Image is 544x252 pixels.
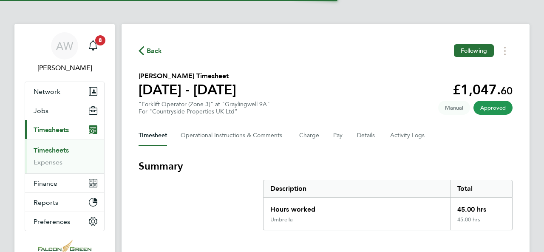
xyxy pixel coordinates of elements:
[147,46,162,56] span: Back
[263,198,450,216] div: Hours worked
[25,139,104,173] div: Timesheets
[85,32,102,59] a: 8
[453,82,513,98] app-decimal: £1,047.
[34,107,48,115] span: Jobs
[95,35,105,45] span: 8
[454,44,494,57] button: Following
[438,101,470,115] span: This timesheet was manually created.
[25,32,105,73] a: AW[PERSON_NAME]
[139,81,236,98] h1: [DATE] - [DATE]
[25,63,105,73] span: Anna West
[270,216,293,223] div: Umbrella
[501,85,513,97] span: 60
[25,212,104,231] button: Preferences
[139,45,162,56] button: Back
[263,180,513,230] div: Summary
[34,126,69,134] span: Timesheets
[56,40,73,51] span: AW
[25,193,104,212] button: Reports
[497,44,513,57] button: Timesheets Menu
[461,47,487,54] span: Following
[450,198,512,216] div: 45.00 hrs
[473,101,513,115] span: This timesheet has been approved.
[25,82,104,101] button: Network
[139,125,167,146] button: Timesheet
[450,180,512,197] div: Total
[34,198,58,207] span: Reports
[34,158,62,166] a: Expenses
[139,71,236,81] h2: [PERSON_NAME] Timesheet
[299,125,320,146] button: Charge
[139,159,513,173] h3: Summary
[34,88,60,96] span: Network
[333,125,343,146] button: Pay
[25,174,104,193] button: Finance
[181,125,286,146] button: Operational Instructions & Comments
[357,125,377,146] button: Details
[139,101,270,115] div: "Forklift Operator (Zone 3)" at "Graylingwell 9A"
[34,146,69,154] a: Timesheets
[34,218,70,226] span: Preferences
[263,180,450,197] div: Description
[25,101,104,120] button: Jobs
[390,125,426,146] button: Activity Logs
[450,216,512,230] div: 45.00 hrs
[139,108,270,115] div: For "Countryside Properties UK Ltd"
[34,179,57,187] span: Finance
[25,120,104,139] button: Timesheets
